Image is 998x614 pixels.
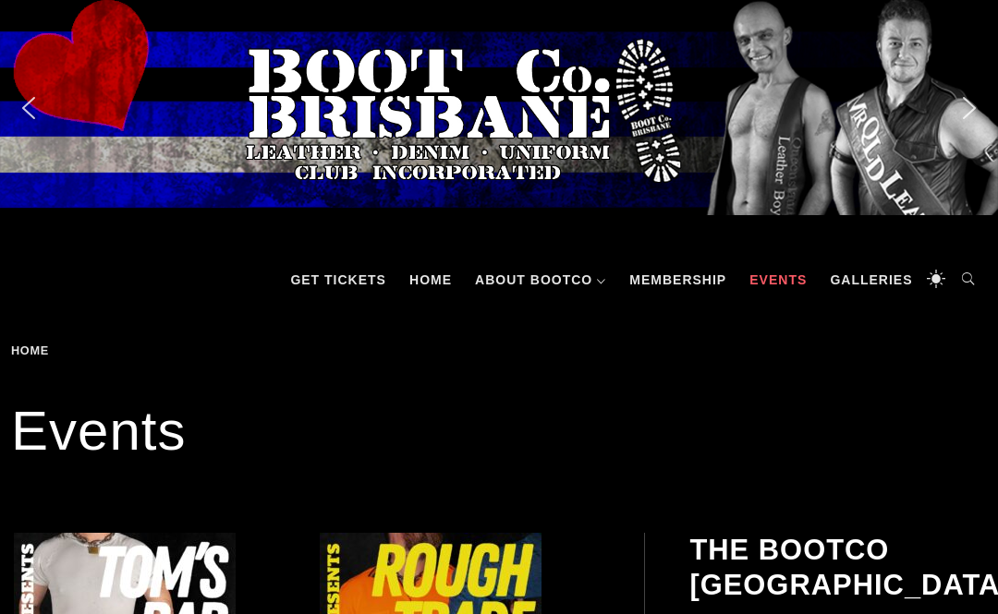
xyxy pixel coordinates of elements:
[281,252,396,307] a: GET TICKETS
[11,394,987,468] h1: Events
[689,533,984,601] h2: The BootCo [GEOGRAPHIC_DATA]
[620,252,736,307] a: Membership
[955,93,984,123] img: next arrow
[11,343,55,357] a: Home
[400,252,461,307] a: Home
[14,93,43,123] img: previous arrow
[11,344,133,357] div: Breadcrumbs
[466,252,615,307] a: About BootCo
[740,252,816,307] a: Events
[821,252,921,307] a: Galleries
